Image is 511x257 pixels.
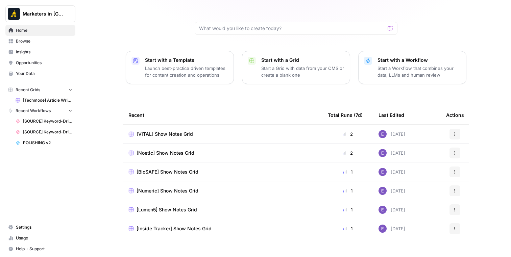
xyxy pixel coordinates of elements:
button: Recent Workflows [5,106,75,116]
img: Marketers in Demand Logo [8,8,20,20]
input: What would you like to create today? [199,25,385,32]
div: 1 [328,225,368,232]
span: Recent Workflows [16,108,51,114]
a: [BioSAFE] Show Notes Grid [128,169,317,175]
button: Recent Grids [5,85,75,95]
span: Help + Support [16,246,72,252]
div: Actions [446,106,464,124]
div: 2 [328,150,368,156]
p: Start a Grid with data from your CMS or create a blank one [261,65,344,78]
div: [DATE] [379,168,405,176]
span: Home [16,27,72,33]
a: [VITAL] Show Notes Grid [128,131,317,137]
span: Insights [16,49,72,55]
a: POLISHING v2 [13,137,75,148]
span: [Numeric] Show Notes Grid [137,187,198,194]
span: [BioSAFE] Show Notes Grid [137,169,198,175]
div: [DATE] [379,225,405,233]
p: Start a Workflow that combines your data, LLMs and human review [378,65,461,78]
a: [SOURCE] Keyword-Driven Article: Feedback & Polishing [13,127,75,137]
span: Your Data [16,71,72,77]
img: fgkld43o89z7d2dcu0r80zen0lng [379,206,387,214]
a: Settings [5,222,75,233]
a: Home [5,25,75,36]
a: Insights [5,47,75,57]
span: Usage [16,235,72,241]
a: Opportunities [5,57,75,68]
button: Start with a WorkflowStart a Workflow that combines your data, LLMs and human review [358,51,466,84]
div: [DATE] [379,187,405,195]
div: 1 [328,206,368,213]
span: [SOURCE] Keyword-Driven Article: Feedback & Polishing [23,129,72,135]
p: Start with a Grid [261,57,344,63]
span: Opportunities [16,60,72,66]
img: fgkld43o89z7d2dcu0r80zen0lng [379,168,387,176]
p: Start with a Workflow [378,57,461,63]
div: Last Edited [379,106,404,124]
span: [Noetic] Show Notes Grid [137,150,194,156]
button: Start with a GridStart a Grid with data from your CMS or create a blank one [242,51,350,84]
span: [SOURCE] Keyword-Driven Article: Content Brief [23,118,72,124]
a: Browse [5,36,75,47]
div: 1 [328,187,368,194]
div: [DATE] [379,130,405,138]
a: [Inside Tracker] Show Notes Grid [128,225,317,232]
span: Browse [16,38,72,44]
a: [Noetic] Show Notes Grid [128,150,317,156]
div: Total Runs (7d) [328,106,363,124]
p: Start with a Template [145,57,228,63]
div: 2 [328,131,368,137]
img: fgkld43o89z7d2dcu0r80zen0lng [379,149,387,157]
a: [SOURCE] Keyword-Driven Article: Content Brief [13,116,75,127]
div: [DATE] [379,149,405,157]
button: Workspace: Marketers in Demand [5,5,75,22]
a: [Techmode] Article Writing - Keyword-Driven Articles Grid [13,95,75,106]
div: Recent [128,106,317,124]
button: Help + Support [5,243,75,254]
span: Recent Grids [16,87,40,93]
span: POLISHING v2 [23,140,72,146]
a: Your Data [5,68,75,79]
a: Usage [5,233,75,243]
a: [Lumen5] Show Notes Grid [128,206,317,213]
button: Start with a TemplateLaunch best-practice driven templates for content creation and operations [126,51,234,84]
span: Settings [16,224,72,230]
img: fgkld43o89z7d2dcu0r80zen0lng [379,225,387,233]
img: fgkld43o89z7d2dcu0r80zen0lng [379,187,387,195]
p: Launch best-practice driven templates for content creation and operations [145,65,228,78]
div: [DATE] [379,206,405,214]
span: [Lumen5] Show Notes Grid [137,206,197,213]
a: [Numeric] Show Notes Grid [128,187,317,194]
span: Marketers in [GEOGRAPHIC_DATA] [23,10,64,17]
span: [Techmode] Article Writing - Keyword-Driven Articles Grid [23,97,72,103]
span: [VITAL] Show Notes Grid [137,131,193,137]
span: [Inside Tracker] Show Notes Grid [137,225,212,232]
img: fgkld43o89z7d2dcu0r80zen0lng [379,130,387,138]
div: 1 [328,169,368,175]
